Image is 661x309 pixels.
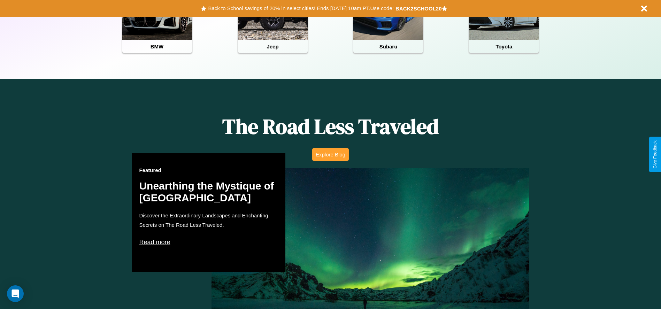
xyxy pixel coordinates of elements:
p: Read more [139,237,278,248]
h2: Unearthing the Mystique of [GEOGRAPHIC_DATA] [139,180,278,204]
h1: The Road Less Traveled [132,112,529,141]
h4: Subaru [353,40,423,53]
b: BACK2SCHOOL20 [395,6,442,11]
div: Open Intercom Messenger [7,285,24,302]
h4: Jeep [238,40,308,53]
p: Discover the Extraordinary Landscapes and Enchanting Secrets on The Road Less Traveled. [139,211,278,230]
h3: Featured [139,167,278,173]
div: Give Feedback [653,140,658,169]
h4: Toyota [469,40,539,53]
button: Explore Blog [312,148,349,161]
h4: BMW [122,40,192,53]
button: Back to School savings of 20% in select cities! Ends [DATE] 10am PT.Use code: [206,3,395,13]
